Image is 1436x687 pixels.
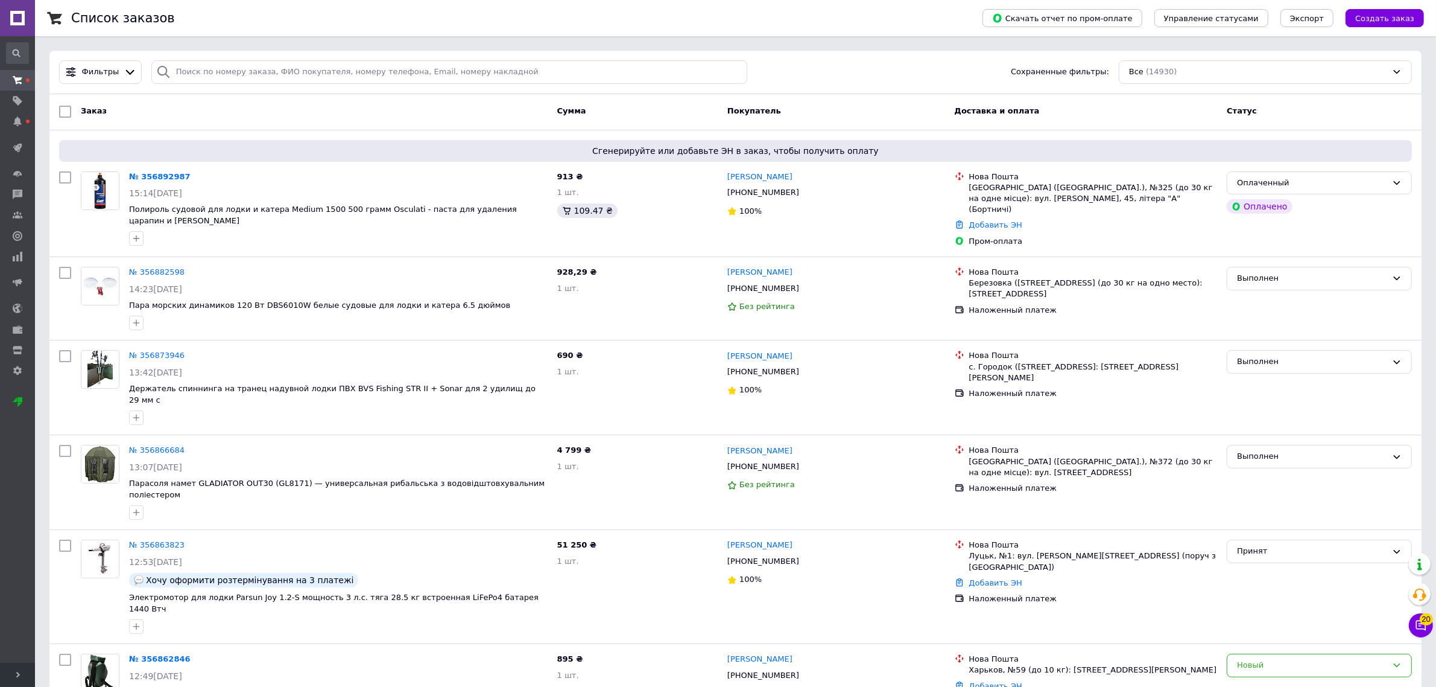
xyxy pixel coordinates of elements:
div: Нова Пошта [969,350,1218,361]
span: 1 шт. [557,462,579,471]
div: Луцьк, №1: вул. [PERSON_NAME][STREET_ADDRESS] (поруч з [GEOGRAPHIC_DATA]) [969,551,1218,572]
a: Создать заказ [1333,13,1424,22]
span: 928,29 ₴ [557,267,597,276]
button: Скачать отчет по пром-оплате [982,9,1142,27]
a: Пара морских динамиков 120 Вт DBS6010W белые судовые для лодки и катера 6.5 дюймов [129,301,510,310]
span: 1 шт. [557,671,579,680]
a: Электромотор для лодки Parsun Joy 1.2-S мощность 3 л.с. тяга 28.5 кг встроенная LiFePo4 батарея 1... [129,593,539,613]
h1: Список заказов [71,11,175,25]
div: Выполнен [1237,356,1387,368]
span: Все [1129,66,1143,78]
a: Парасоля намет GLADIATOR OUT30 (GL8171) — универсальная рибальська з водовідштовхувальним поліест... [129,479,545,499]
a: Добавить ЭН [969,578,1022,587]
div: [PHONE_NUMBER] [725,554,802,569]
div: Оплачено [1227,199,1292,214]
a: Держатель спиннинга на транец надувной лодки ПВХ BVS Fishing STR II + Sonar для 2 удилищ до 29 мм с [129,384,536,404]
a: [PERSON_NAME] [727,267,792,278]
a: [PERSON_NAME] [727,446,792,457]
img: Фото товару [81,540,119,578]
img: :speech_balloon: [134,575,144,585]
div: Наложенный платеж [969,388,1218,399]
div: Наложенный платеж [969,593,1218,604]
span: 1 шт. [557,367,579,376]
span: 15:14[DATE] [129,188,182,198]
div: Нова Пошта [969,654,1218,665]
span: 1 шт. [557,557,579,566]
span: 913 ₴ [557,172,583,181]
span: 690 ₴ [557,351,583,360]
span: 100% [739,575,762,584]
img: Фото товару [81,172,119,209]
a: Добавить ЭН [969,220,1022,229]
img: Фото товару [81,267,119,305]
a: [PERSON_NAME] [727,171,792,183]
a: Полироль судовой для лодки и катера Medium 1500 500 грамм Osculati - паста для удаления царапин и... [129,205,517,225]
a: № 356892987 [129,172,191,181]
span: 4 799 ₴ [557,446,591,455]
span: Без рейтинга [739,480,795,489]
a: № 356863823 [129,540,185,549]
div: Нова Пошта [969,445,1218,456]
span: 895 ₴ [557,654,583,663]
a: Фото товару [81,171,119,210]
span: Покупатель [727,106,781,115]
div: Наложенный платеж [969,305,1218,316]
a: № 356882598 [129,267,185,276]
a: [PERSON_NAME] [727,351,792,362]
div: [GEOGRAPHIC_DATA] ([GEOGRAPHIC_DATA].), №325 (до 30 кг на одне місце): вул. [PERSON_NAME], 45, лі... [969,182,1218,216]
span: 12:49[DATE] [129,671,182,681]
span: Сумма [557,106,586,115]
a: [PERSON_NAME] [727,540,792,551]
div: Принят [1237,545,1387,558]
span: (14930) [1146,67,1177,76]
span: 13:42[DATE] [129,368,182,377]
div: [PHONE_NUMBER] [725,364,802,380]
span: 51 250 ₴ [557,540,596,549]
span: Доставка и оплата [955,106,1040,115]
span: Сгенерируйте или добавьте ЭН в заказ, чтобы получить оплату [64,145,1407,157]
a: № 356862846 [129,654,191,663]
div: Харьков, №59 (до 10 кг): [STREET_ADDRESS][PERSON_NAME] [969,665,1218,676]
div: Нова Пошта [969,267,1218,278]
img: Фото товару [81,446,119,483]
span: Без рейтинга [739,302,795,311]
div: с. Городок ([STREET_ADDRESS]: [STREET_ADDRESS][PERSON_NAME] [969,362,1218,383]
div: [PHONE_NUMBER] [725,459,802,475]
div: [PHONE_NUMBER] [725,185,802,200]
input: Поиск по номеру заказа, ФИО покупателя, номеру телефона, Email, номеру накладной [151,60,747,84]
button: Управление статусами [1154,9,1268,27]
span: 1 шт. [557,284,579,293]
button: Экспорт [1280,9,1333,27]
span: 12:53[DATE] [129,557,182,567]
span: 20 [1420,613,1433,625]
span: 13:07[DATE] [129,462,182,472]
div: Выполнен [1237,450,1387,463]
span: Фильтры [82,66,119,78]
span: 14:23[DATE] [129,284,182,294]
span: 1 шт. [557,188,579,197]
div: [GEOGRAPHIC_DATA] ([GEOGRAPHIC_DATA].), №372 (до 30 кг на одне місце): вул. [STREET_ADDRESS] [969,456,1218,478]
a: № 356866684 [129,446,185,455]
span: Статус [1227,106,1257,115]
div: 109.47 ₴ [557,203,618,218]
span: 100% [739,206,762,216]
button: Создать заказ [1346,9,1424,27]
a: [PERSON_NAME] [727,654,792,665]
div: [PHONE_NUMBER] [725,281,802,296]
span: Сохраненные фильтры: [1011,66,1109,78]
div: Нова Пошта [969,540,1218,551]
a: Фото товару [81,350,119,389]
span: Управление статусами [1164,14,1259,23]
div: Пром-оплата [969,236,1218,247]
div: Нова Пошта [969,171,1218,182]
button: Чат с покупателем20 [1409,613,1433,637]
span: Заказ [81,106,107,115]
span: Создать заказ [1355,14,1414,23]
a: № 356873946 [129,351,185,360]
